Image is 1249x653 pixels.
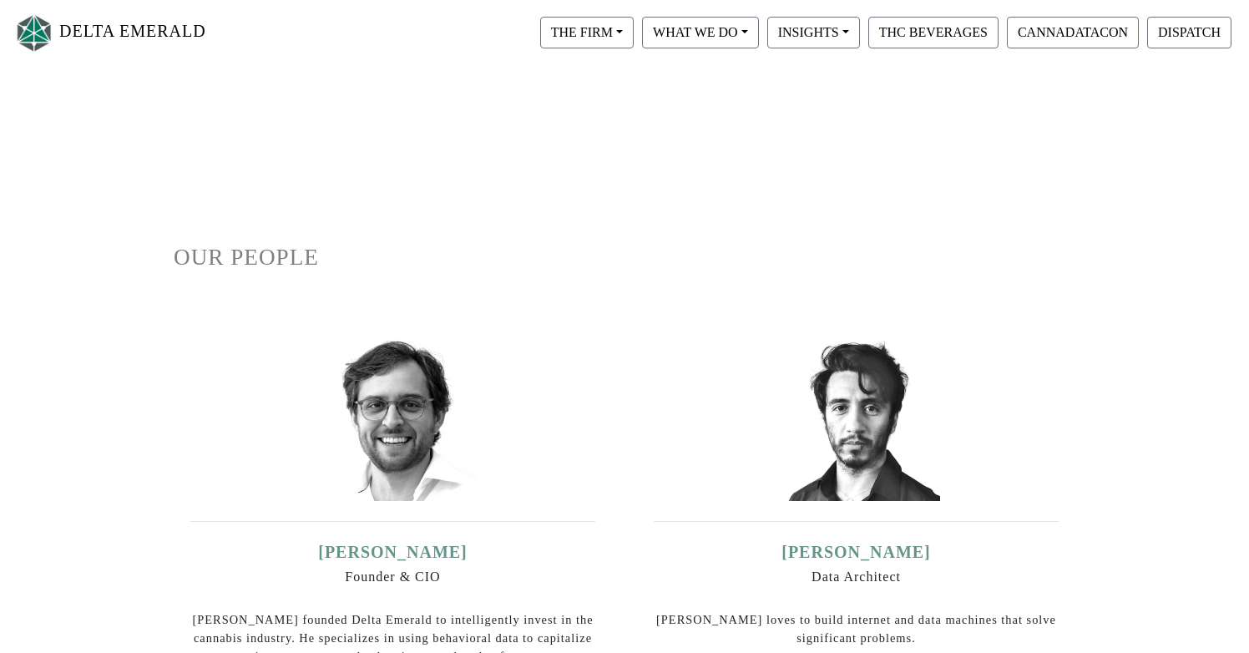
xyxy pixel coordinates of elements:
img: ian [310,334,477,501]
img: Logo [13,11,55,55]
a: DELTA EMERALD [13,7,206,59]
h6: Founder & CIO [190,569,595,585]
a: [PERSON_NAME] [318,543,468,561]
a: THC BEVERAGES [864,24,1003,38]
h6: Data Architect [654,569,1059,585]
a: [PERSON_NAME] [781,543,931,561]
button: THE FIRM [540,17,634,48]
a: CANNADATACON [1003,24,1143,38]
img: david [773,334,940,501]
button: THC BEVERAGES [868,17,999,48]
p: [PERSON_NAME] loves to build internet and data machines that solve significant problems. [654,611,1059,647]
button: WHAT WE DO [642,17,759,48]
a: DISPATCH [1143,24,1236,38]
button: DISPATCH [1147,17,1231,48]
button: INSIGHTS [767,17,860,48]
button: CANNADATACON [1007,17,1139,48]
h1: OUR PEOPLE [174,244,1075,271]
